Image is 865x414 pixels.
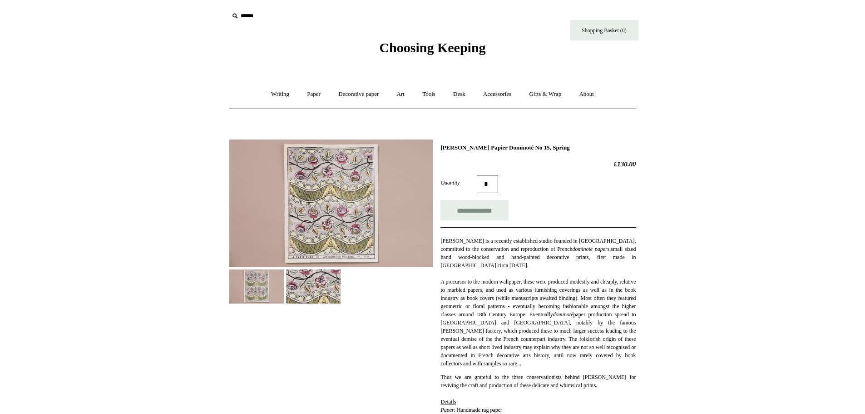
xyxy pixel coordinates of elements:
a: Shopping Basket (0) [570,20,638,40]
h2: £130.00 [440,160,636,168]
span: Choosing Keeping [379,40,485,55]
a: Accessories [475,82,519,106]
p: [PERSON_NAME] is a recently established studio founded in [GEOGRAPHIC_DATA], committed to the con... [440,237,636,368]
a: Tools [414,82,444,106]
img: Antoinette Poisson Papier Dominoté No 15, Spring [229,140,433,267]
a: Paper [299,82,329,106]
a: Desk [445,82,474,106]
span: Details [440,399,456,405]
a: About [571,82,602,106]
a: Art [389,82,413,106]
img: Antoinette Poisson Papier Dominoté No 15, Spring [229,269,284,304]
img: Antoinette Poisson Papier Dominoté No 15, Spring [286,269,341,304]
a: Decorative paper [330,82,387,106]
a: Writing [263,82,297,106]
i: dominoté [553,311,573,318]
a: Gifts & Wrap [521,82,569,106]
i: dominoté papers, [573,246,611,252]
label: Quantity [440,179,477,187]
h1: [PERSON_NAME] Papier Dominoté No 15, Spring [440,144,636,151]
a: Choosing Keeping [379,47,485,54]
i: Paper [440,407,454,413]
